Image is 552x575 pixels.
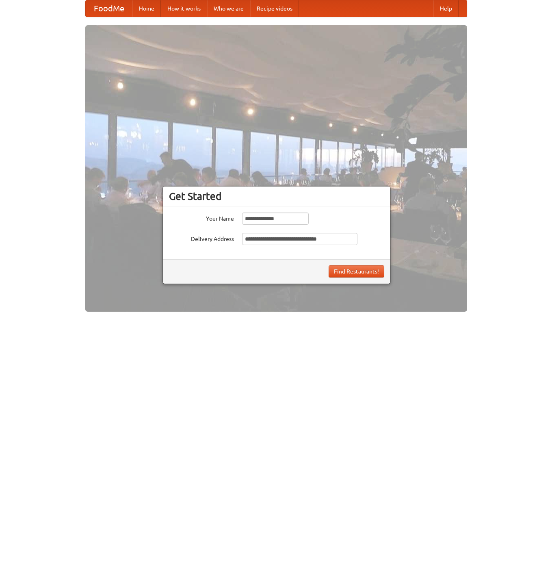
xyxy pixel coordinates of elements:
a: How it works [161,0,207,17]
a: Who we are [207,0,250,17]
h3: Get Started [169,190,384,202]
a: FoodMe [86,0,132,17]
a: Home [132,0,161,17]
label: Delivery Address [169,233,234,243]
label: Your Name [169,213,234,223]
button: Find Restaurants! [329,265,384,278]
a: Recipe videos [250,0,299,17]
a: Help [433,0,459,17]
